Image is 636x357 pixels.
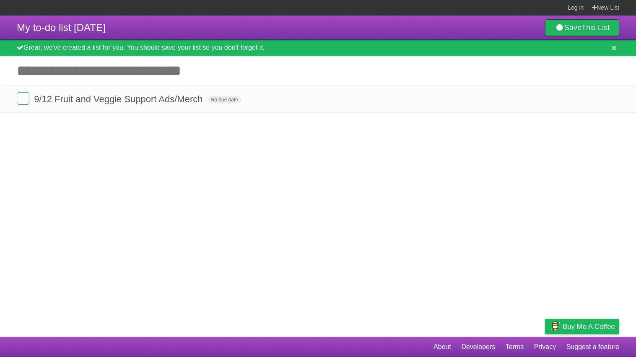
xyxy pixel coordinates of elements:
[208,96,241,103] span: No due date
[563,319,615,334] span: Buy me a coffee
[506,339,524,355] a: Terms
[545,319,619,334] a: Buy me a coffee
[17,22,106,33] span: My to-do list [DATE]
[566,339,619,355] a: Suggest a feature
[461,339,495,355] a: Developers
[581,23,610,32] b: This List
[545,19,619,36] a: SaveThis List
[17,92,29,105] label: Done
[534,339,556,355] a: Privacy
[434,339,451,355] a: About
[34,94,205,104] span: 9/12 Fruit and Veggie Support Ads/Merch
[549,319,561,334] img: Buy me a coffee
